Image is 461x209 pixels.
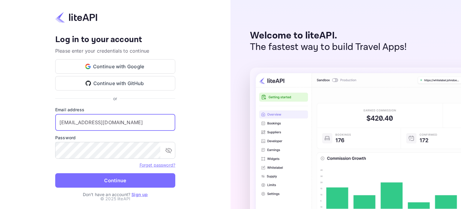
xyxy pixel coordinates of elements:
[100,195,130,202] p: © 2025 liteAPI
[55,173,175,188] button: Continue
[250,41,407,53] p: The fastest way to build Travel Apps!
[55,134,175,141] label: Password
[131,192,148,197] a: Sign up
[55,191,175,198] p: Don't have an account?
[163,144,175,156] button: toggle password visibility
[250,30,407,41] p: Welcome to liteAPI.
[55,47,175,54] p: Please enter your credentials to continue
[140,162,175,168] a: Forget password?
[55,11,97,23] img: liteapi
[55,106,175,113] label: Email address
[113,95,117,102] p: or
[55,59,175,74] button: Continue with Google
[55,114,175,131] input: Enter your email address
[55,35,175,45] h4: Log in to your account
[55,76,175,91] button: Continue with GitHub
[140,162,175,168] a: Forget password?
